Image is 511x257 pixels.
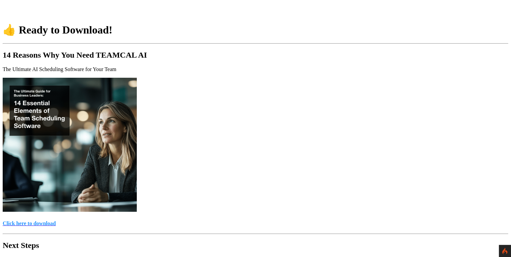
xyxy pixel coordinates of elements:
[3,78,137,212] img: Download the Ultimate Guide for Business Leaders - 14 Essential Elements of Team Scheduling Software
[3,23,508,36] h1: 👍 Ready to Download!
[3,51,508,60] h2: 14 Reasons Why You Need TEAMCAL AI
[3,66,508,72] p: The Ultimate AI Scheduling Software for Your Team
[3,241,508,250] h2: Next Steps
[3,220,508,227] a: Click here to download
